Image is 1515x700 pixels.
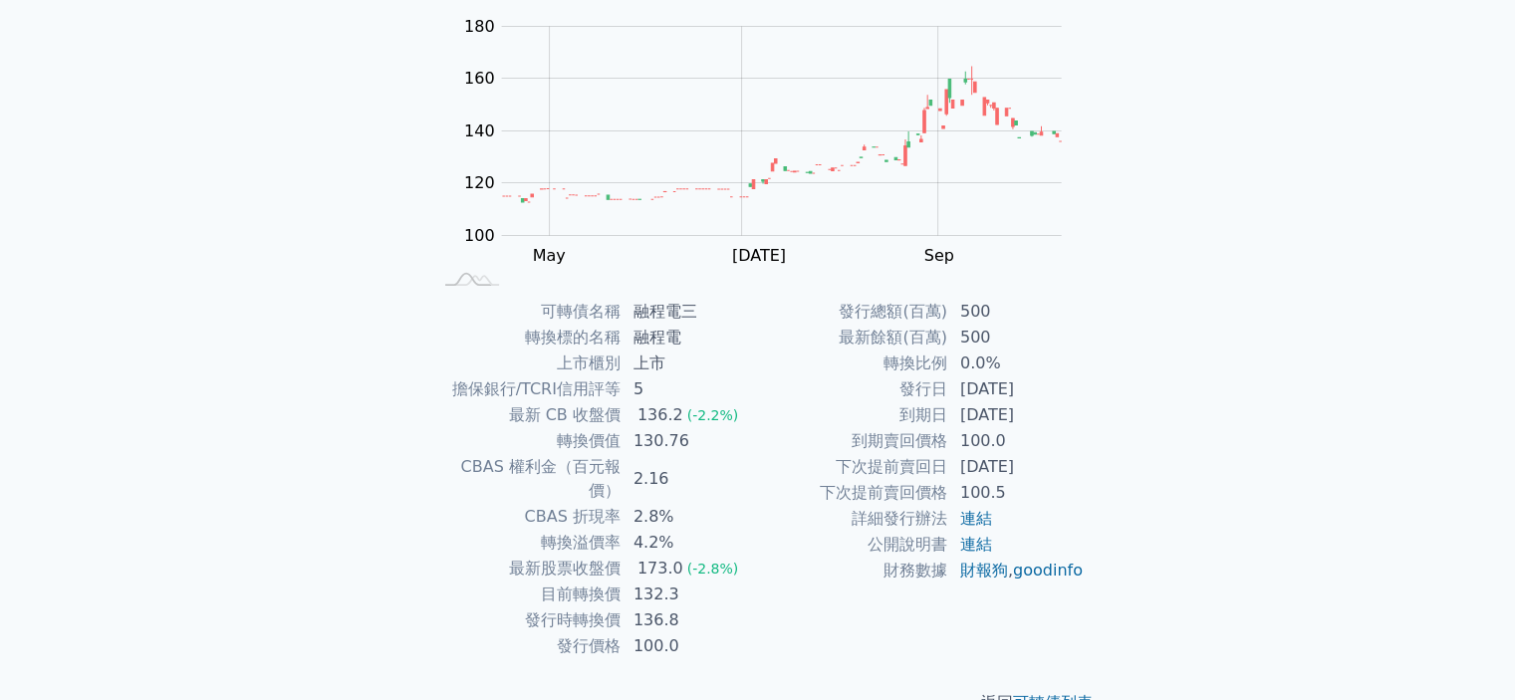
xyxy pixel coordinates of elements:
td: 5 [622,376,758,402]
tspan: May [533,246,566,265]
td: 可轉債名稱 [431,299,622,325]
td: 2.8% [622,504,758,530]
a: 連結 [960,509,992,528]
td: 目前轉換價 [431,582,622,607]
td: 4.2% [622,530,758,556]
td: 最新 CB 收盤價 [431,402,622,428]
td: , [948,558,1085,583]
td: 上市櫃別 [431,350,622,376]
td: [DATE] [948,402,1085,428]
td: 132.3 [622,582,758,607]
td: 最新餘額(百萬) [758,325,948,350]
td: 500 [948,299,1085,325]
td: CBAS 折現率 [431,504,622,530]
td: 轉換標的名稱 [431,325,622,350]
div: 136.2 [633,403,687,427]
td: 轉換溢價率 [431,530,622,556]
td: 公開說明書 [758,532,948,558]
td: 100.0 [622,633,758,659]
span: (-2.8%) [687,561,739,577]
td: 下次提前賣回價格 [758,480,948,506]
td: 到期賣回價格 [758,428,948,454]
td: 0.0% [948,350,1085,376]
td: 130.76 [622,428,758,454]
td: CBAS 權利金（百元報價） [431,454,622,504]
td: 擔保銀行/TCRI信用評等 [431,376,622,402]
td: 2.16 [622,454,758,504]
td: 500 [948,325,1085,350]
td: 財務數據 [758,558,948,583]
td: 發行日 [758,376,948,402]
tspan: 180 [464,17,495,36]
td: 融程電三 [622,299,758,325]
td: 上市 [622,350,758,376]
td: 發行總額(百萬) [758,299,948,325]
tspan: [DATE] [732,246,786,265]
td: 融程電 [622,325,758,350]
tspan: 100 [464,226,495,245]
a: 財報狗 [960,561,1008,580]
td: 轉換價值 [431,428,622,454]
div: 173.0 [633,557,687,581]
span: (-2.2%) [687,407,739,423]
td: [DATE] [948,376,1085,402]
td: 100.5 [948,480,1085,506]
td: 發行價格 [431,633,622,659]
td: 詳細發行辦法 [758,506,948,532]
td: 到期日 [758,402,948,428]
td: 下次提前賣回日 [758,454,948,480]
td: 發行時轉換價 [431,607,622,633]
td: 136.8 [622,607,758,633]
tspan: 120 [464,173,495,192]
td: [DATE] [948,454,1085,480]
g: Chart [453,17,1091,265]
tspan: 140 [464,121,495,140]
td: 100.0 [948,428,1085,454]
a: 連結 [960,535,992,554]
td: 轉換比例 [758,350,948,376]
tspan: 160 [464,69,495,88]
td: 最新股票收盤價 [431,556,622,582]
tspan: Sep [924,246,954,265]
a: goodinfo [1013,561,1083,580]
